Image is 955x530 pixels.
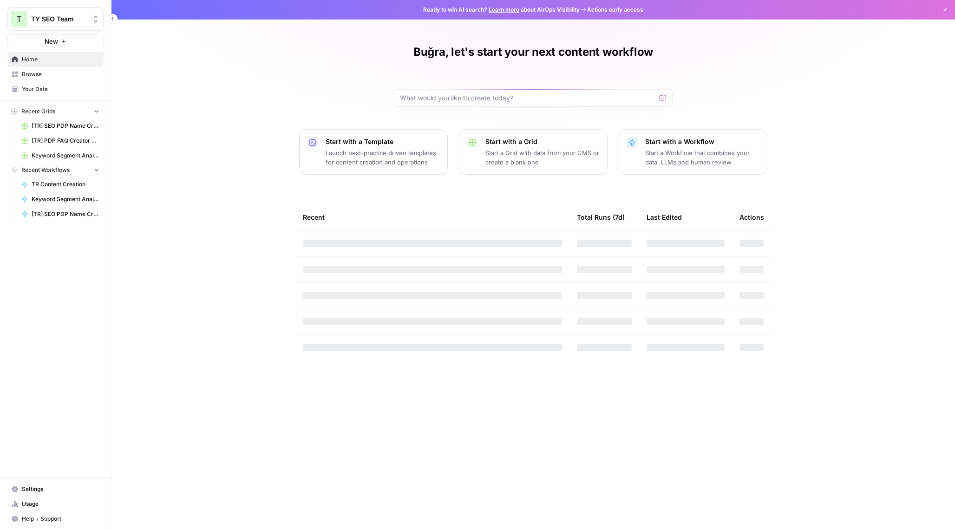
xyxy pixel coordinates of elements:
[619,129,767,175] button: Start with a WorkflowStart a Workflow that combines your data, LLMs and human review
[32,137,99,145] span: [TR] PDP FAQ Creator Grid
[7,105,104,118] button: Recent Grids
[7,497,104,511] a: Usage
[489,6,519,13] a: Learn more
[7,511,104,526] button: Help + Support
[32,180,99,189] span: TR Content Creation
[400,93,655,103] input: What would you like to create today?
[647,204,682,230] div: Last Edited
[17,13,21,25] span: T
[32,151,99,160] span: Keyword Segment Analyser Grid
[326,148,440,167] p: Launch best-practice driven templates for content creation and operations
[17,118,104,133] a: [TR] SEO PDP Name Creation Grid
[7,67,104,82] a: Browse
[22,515,99,523] span: Help + Support
[645,137,759,146] p: Start with a Workflow
[31,14,87,24] span: TY SEO Team
[485,137,600,146] p: Start with a Grid
[7,163,104,177] button: Recent Workflows
[587,6,643,14] span: Actions early access
[299,129,448,175] button: Start with a TemplateLaunch best-practice driven templates for content creation and operations
[7,7,104,31] button: Workspace: TY SEO Team
[326,137,440,146] p: Start with a Template
[21,107,55,116] span: Recent Grids
[32,195,99,203] span: Keyword Segment Analyser
[22,485,99,493] span: Settings
[7,34,104,48] button: New
[303,204,562,230] div: Recent
[423,6,580,14] span: Ready to win AI search? about AirOps Visibility
[17,148,104,163] a: Keyword Segment Analyser Grid
[22,70,99,79] span: Browse
[17,207,104,222] a: [TR] SEO PDP Name Creation
[45,37,58,46] span: New
[17,133,104,148] a: [TR] PDP FAQ Creator Grid
[7,52,104,67] a: Home
[7,482,104,497] a: Settings
[32,122,99,130] span: [TR] SEO PDP Name Creation Grid
[17,177,104,192] a: TR Content Creation
[32,210,99,218] span: [TR] SEO PDP Name Creation
[7,82,104,97] a: Your Data
[17,192,104,207] a: Keyword Segment Analyser
[21,166,70,174] span: Recent Workflows
[22,500,99,508] span: Usage
[485,148,600,167] p: Start a Grid with data from your CMS or create a blank one
[413,45,653,59] h1: Buğra, let's start your next content workflow
[459,129,608,175] button: Start with a GridStart a Grid with data from your CMS or create a blank one
[645,148,759,167] p: Start a Workflow that combines your data, LLMs and human review
[22,55,99,64] span: Home
[739,204,764,230] div: Actions
[577,204,625,230] div: Total Runs (7d)
[22,85,99,93] span: Your Data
